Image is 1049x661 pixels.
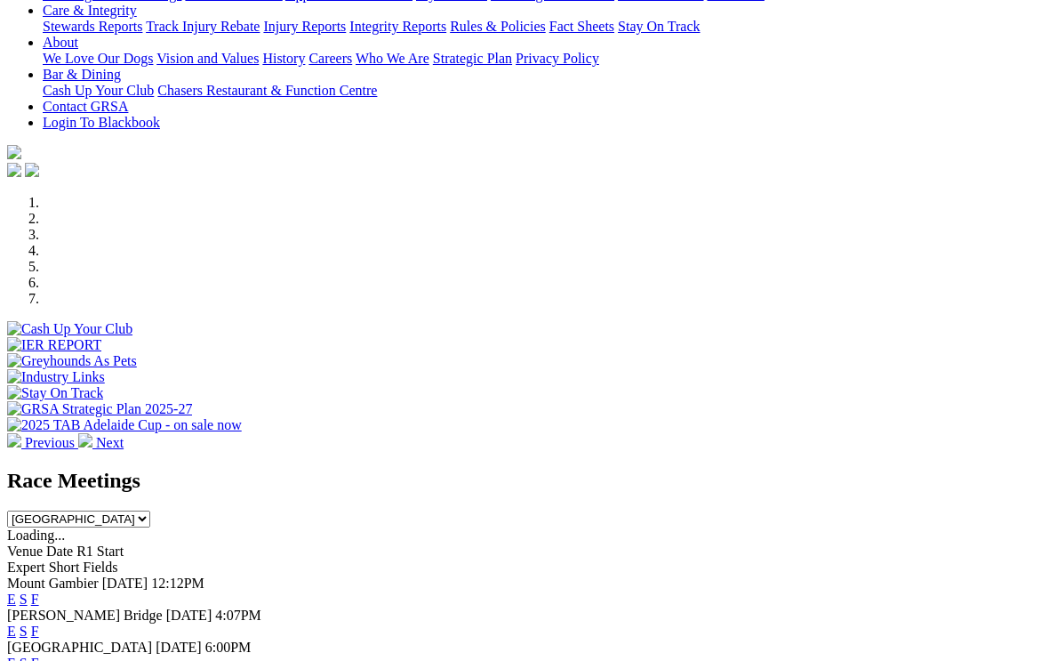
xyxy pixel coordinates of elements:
a: F [31,592,39,607]
a: Privacy Policy [516,51,599,66]
a: Rules & Policies [450,19,546,34]
a: E [7,592,16,607]
a: Integrity Reports [349,19,446,34]
a: Next [78,435,124,450]
a: Login To Blackbook [43,115,160,130]
span: Next [96,435,124,450]
img: Cash Up Your Club [7,321,132,337]
img: GRSA Strategic Plan 2025-27 [7,401,192,417]
a: We Love Our Dogs [43,51,153,66]
a: Track Injury Rebate [146,19,260,34]
img: Industry Links [7,369,105,385]
span: Loading... [7,528,65,543]
span: R1 Start [76,544,124,559]
div: About [43,51,1042,67]
a: S [20,624,28,639]
a: Cash Up Your Club [43,83,154,98]
a: About [43,35,78,50]
a: Bar & Dining [43,67,121,82]
a: Contact GRSA [43,99,128,114]
a: Stewards Reports [43,19,142,34]
img: Greyhounds As Pets [7,353,137,369]
span: Short [49,560,80,575]
span: Mount Gambier [7,576,99,591]
img: chevron-left-pager-white.svg [7,433,21,447]
span: [DATE] [102,576,148,591]
span: Fields [83,560,117,575]
a: Previous [7,435,78,450]
img: facebook.svg [7,163,21,177]
span: 6:00PM [205,640,252,655]
span: Previous [25,435,75,450]
img: 2025 TAB Adelaide Cup - on sale now [7,417,242,433]
img: Stay On Track [7,385,103,401]
a: History [262,51,305,66]
img: twitter.svg [25,163,39,177]
h2: Race Meetings [7,469,1042,493]
span: 12:12PM [151,576,204,591]
span: Venue [7,544,43,559]
a: Fact Sheets [549,19,614,34]
span: [GEOGRAPHIC_DATA] [7,640,152,655]
div: Bar & Dining [43,83,1042,99]
div: Care & Integrity [43,19,1042,35]
a: Chasers Restaurant & Function Centre [157,83,377,98]
a: Strategic Plan [433,51,512,66]
span: [DATE] [166,608,212,623]
span: [PERSON_NAME] Bridge [7,608,163,623]
a: Stay On Track [618,19,700,34]
a: F [31,624,39,639]
span: Expert [7,560,45,575]
a: Careers [308,51,352,66]
span: Date [46,544,73,559]
img: IER REPORT [7,337,101,353]
a: S [20,592,28,607]
span: [DATE] [156,640,202,655]
img: logo-grsa-white.png [7,145,21,159]
a: E [7,624,16,639]
span: 4:07PM [215,608,261,623]
a: Who We Are [356,51,429,66]
a: Injury Reports [263,19,346,34]
img: chevron-right-pager-white.svg [78,433,92,447]
a: Care & Integrity [43,3,137,18]
a: Vision and Values [156,51,259,66]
